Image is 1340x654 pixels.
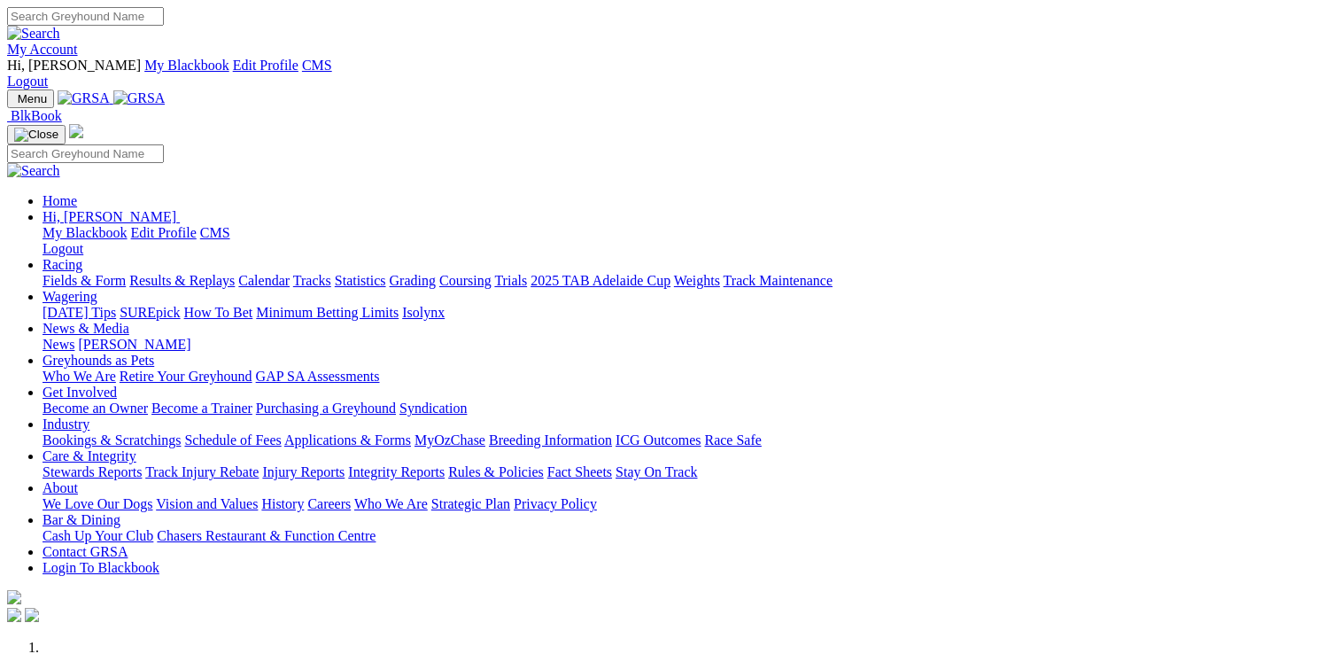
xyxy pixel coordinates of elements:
[7,42,78,57] a: My Account
[151,401,252,416] a: Become a Trainer
[144,58,229,73] a: My Blackbook
[43,321,129,336] a: News & Media
[43,448,136,463] a: Care & Integrity
[7,90,54,108] button: Toggle navigation
[43,273,1333,289] div: Racing
[43,496,152,511] a: We Love Our Dogs
[14,128,58,142] img: Close
[43,369,1333,385] div: Greyhounds as Pets
[256,369,380,384] a: GAP SA Assessments
[448,464,544,479] a: Rules & Policies
[69,124,83,138] img: logo-grsa-white.png
[43,257,82,272] a: Racing
[78,337,190,352] a: [PERSON_NAME]
[43,480,78,495] a: About
[674,273,720,288] a: Weights
[58,90,110,106] img: GRSA
[43,273,126,288] a: Fields & Form
[7,58,1333,90] div: My Account
[43,560,159,575] a: Login To Blackbook
[514,496,597,511] a: Privacy Policy
[43,385,117,400] a: Get Involved
[43,305,1333,321] div: Wagering
[262,464,345,479] a: Injury Reports
[43,241,83,256] a: Logout
[489,432,612,448] a: Breeding Information
[261,496,304,511] a: History
[302,58,332,73] a: CMS
[7,58,141,73] span: Hi, [PERSON_NAME]
[7,7,164,26] input: Search
[43,496,1333,512] div: About
[439,273,492,288] a: Coursing
[200,225,230,240] a: CMS
[7,144,164,163] input: Search
[113,90,166,106] img: GRSA
[284,432,411,448] a: Applications & Forms
[256,401,396,416] a: Purchasing a Greyhound
[184,305,253,320] a: How To Bet
[43,401,1333,417] div: Get Involved
[43,337,1333,353] div: News & Media
[11,108,62,123] span: BlkBook
[43,369,116,384] a: Who We Are
[43,353,154,368] a: Greyhounds as Pets
[120,369,252,384] a: Retire Your Greyhound
[233,58,298,73] a: Edit Profile
[348,464,445,479] a: Integrity Reports
[157,528,376,543] a: Chasers Restaurant & Function Centre
[43,464,142,479] a: Stewards Reports
[431,496,510,511] a: Strategic Plan
[156,496,258,511] a: Vision and Values
[7,163,60,179] img: Search
[238,273,290,288] a: Calendar
[390,273,436,288] a: Grading
[307,496,351,511] a: Careers
[43,417,89,432] a: Industry
[43,512,120,527] a: Bar & Dining
[43,337,74,352] a: News
[43,225,128,240] a: My Blackbook
[354,496,428,511] a: Who We Are
[256,305,399,320] a: Minimum Betting Limits
[616,432,701,448] a: ICG Outcomes
[7,608,21,622] img: facebook.svg
[7,74,48,89] a: Logout
[616,464,697,479] a: Stay On Track
[120,305,180,320] a: SUREpick
[399,401,467,416] a: Syndication
[7,590,21,604] img: logo-grsa-white.png
[402,305,445,320] a: Isolynx
[18,92,47,105] span: Menu
[724,273,833,288] a: Track Maintenance
[414,432,485,448] a: MyOzChase
[145,464,259,479] a: Track Injury Rebate
[335,273,386,288] a: Statistics
[43,432,181,448] a: Bookings & Scratchings
[293,273,331,288] a: Tracks
[7,26,60,42] img: Search
[43,209,176,224] span: Hi, [PERSON_NAME]
[7,108,62,123] a: BlkBook
[43,225,1333,257] div: Hi, [PERSON_NAME]
[494,273,527,288] a: Trials
[704,432,761,448] a: Race Safe
[25,608,39,622] img: twitter.svg
[547,464,612,479] a: Fact Sheets
[7,125,66,144] button: Toggle navigation
[43,193,77,208] a: Home
[43,528,1333,544] div: Bar & Dining
[131,225,197,240] a: Edit Profile
[43,289,97,304] a: Wagering
[43,528,153,543] a: Cash Up Your Club
[531,273,670,288] a: 2025 TAB Adelaide Cup
[43,544,128,559] a: Contact GRSA
[43,432,1333,448] div: Industry
[43,401,148,416] a: Become an Owner
[43,305,116,320] a: [DATE] Tips
[43,464,1333,480] div: Care & Integrity
[184,432,281,448] a: Schedule of Fees
[43,209,180,224] a: Hi, [PERSON_NAME]
[129,273,235,288] a: Results & Replays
